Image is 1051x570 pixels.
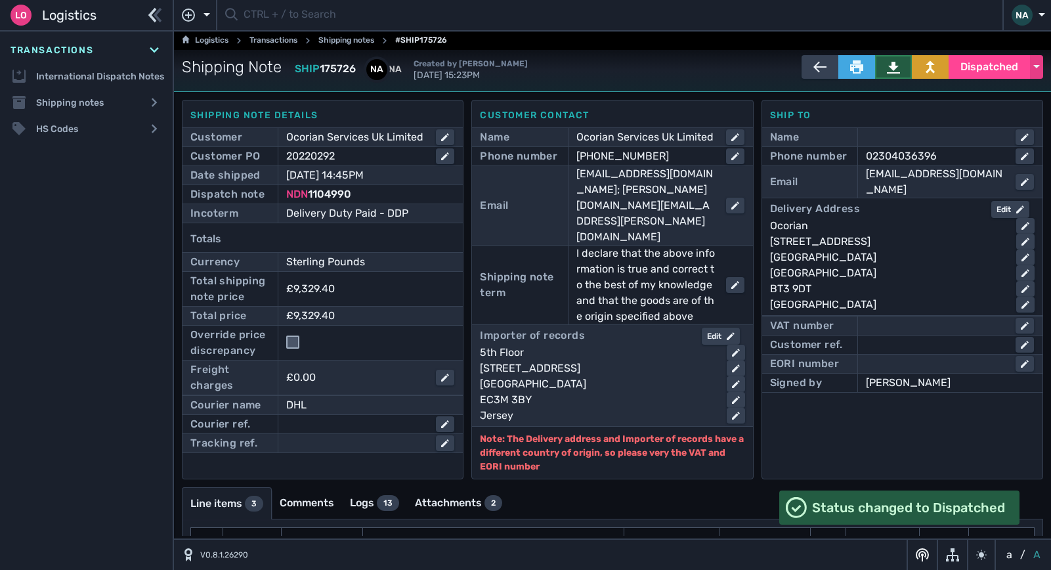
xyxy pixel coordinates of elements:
button: Edit [991,201,1029,218]
div: NA [1012,5,1033,26]
div: [GEOGRAPHIC_DATA] [770,297,1006,313]
p: Note: The Delivery address and Importer of records have a different country of origin, so please ... [480,432,744,473]
div: Customer [190,129,242,145]
div: Email [770,174,798,190]
div: [PERSON_NAME] [866,375,1034,391]
div: [STREET_ADDRESS] [480,361,716,376]
a: Line items3 [182,488,271,519]
div: [STREET_ADDRESS] [770,234,1006,250]
div: HS code [725,533,794,548]
div: [GEOGRAPHIC_DATA] [770,265,1006,281]
span: Shipping Note [182,55,282,79]
div: Totals [190,226,455,252]
span: Created by [PERSON_NAME] [414,59,528,68]
span: Transactions [11,43,93,57]
div: Delivery Address [770,201,860,218]
div: Incoterm [190,206,238,221]
div: Courier ref. [190,416,251,432]
a: Comments [272,487,342,519]
span: / [1020,547,1025,563]
div: DHL [286,397,454,413]
div: Ocorian Services Uk Limited [576,129,716,145]
span: V0.8.1.26290 [200,549,248,561]
div: Customer ref. [770,337,843,353]
div: Total shipping note price [190,273,270,305]
div: EORI number [770,356,839,372]
a: Shipping notes [318,33,374,49]
div: Jersey [480,408,716,424]
div: Signed by [770,375,823,391]
div: Edit [707,330,735,342]
div: Actions [974,533,1018,548]
div: £9,329.40 [286,308,436,324]
div: BT3 9DT [770,281,1006,297]
div: Ocorian [770,218,1006,234]
div: Qty [816,533,830,548]
button: Dispatched [949,55,1030,79]
div: Currency [190,254,240,270]
a: Attachments2 [407,487,510,519]
div: Name [770,129,800,145]
a: Logs13 [342,487,407,519]
div: Importer of records [480,328,585,345]
div: EC3M 3BY [480,392,716,408]
div: Phone number [480,148,557,164]
div: £0.00 [286,370,425,385]
div: Ship to [770,108,1035,122]
div: [PHONE_NUMBER] [576,148,716,164]
div: VAT number [770,318,834,334]
div: [GEOGRAPHIC_DATA] [770,250,1006,265]
div: Total price [190,308,246,324]
span: 1104990 [308,188,351,200]
div: 20220292 [286,148,425,164]
div: [GEOGRAPHIC_DATA] [480,376,716,392]
div: 5th Floor [480,345,716,361]
span: 175726 [320,62,356,75]
div: Email [480,198,508,213]
div: Dispatch note [190,186,265,202]
div: Storm ref [228,533,265,548]
div: Country of origin [630,533,703,548]
button: A [1031,547,1043,563]
button: Edit [702,328,740,345]
div: Description [368,533,608,548]
div: Sterling Pounds [286,254,436,270]
div: [EMAIL_ADDRESS][DOMAIN_NAME] [866,166,1005,198]
span: #SHIP175726 [395,33,447,49]
div: Phone number [770,148,847,164]
div: Visible [925,533,953,548]
input: CTRL + / to Search [244,3,995,28]
div: NA [366,59,387,80]
div: 3 [245,496,263,512]
div: 02304036396 [866,148,1005,164]
div: Price [851,533,903,548]
span: Status changed to Dispatched [812,498,1005,517]
div: Lo [11,5,32,26]
div: Shipping note term [480,269,559,301]
div: Edit [997,204,1024,215]
div: I declare that the above information is true and correct to the best of my knowledge and that the... [576,246,716,324]
div: 13 [377,495,399,511]
div: 2 [484,495,502,511]
div: Shipping note details [190,108,455,122]
div: Courier name [190,397,261,413]
div: Customer PO [190,148,260,164]
div: Tracking ref. [190,435,257,451]
div: Freight charges [190,362,270,393]
span: NDN [286,188,308,200]
div: [DATE] 14:45PM [286,167,436,183]
div: Date shipped [190,167,261,183]
div: Customer contact [480,108,744,122]
a: Logistics [182,33,228,49]
div: [EMAIL_ADDRESS][DOMAIN_NAME]; [PERSON_NAME][DOMAIN_NAME][EMAIL_ADDRESS][PERSON_NAME][DOMAIN_NAME] [576,166,716,245]
div: Ocorian Services Uk Limited [286,129,425,145]
a: Transactions [249,33,297,49]
div: NA [385,59,406,80]
button: a [1004,547,1015,563]
div: Override price discrepancy [190,327,270,359]
div: Delivery Duty Paid - DDP [286,206,454,221]
span: Dispatched [960,59,1018,75]
div: Part no. [287,533,347,548]
div: £9,329.40 [286,281,335,297]
span: [DATE] 15:23PM [414,58,528,81]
